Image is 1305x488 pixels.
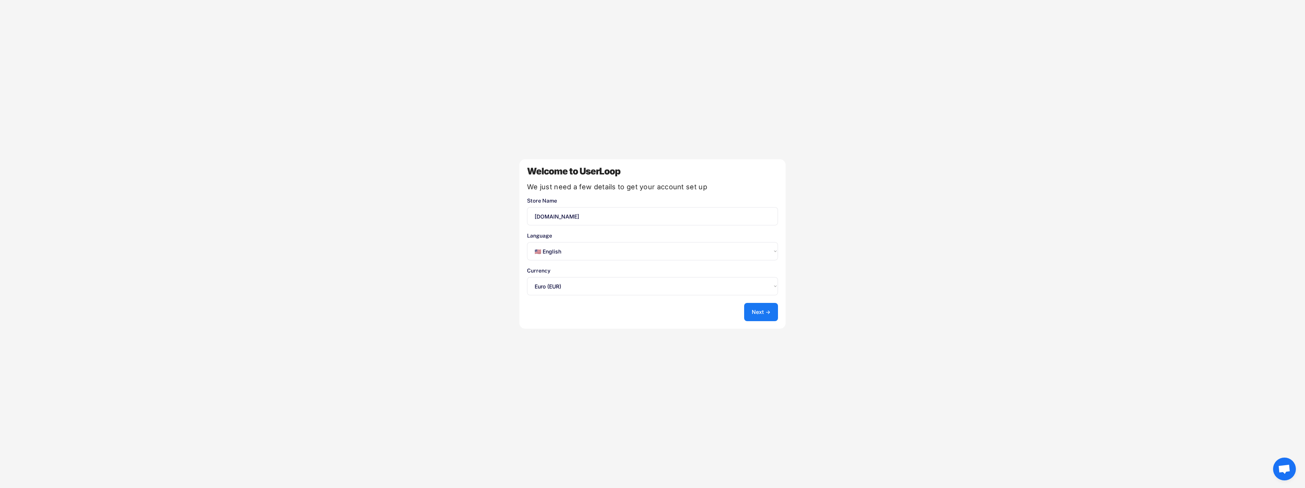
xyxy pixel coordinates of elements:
[527,184,778,190] div: We just need a few details to get your account set up
[527,268,778,273] div: Currency
[527,198,778,203] div: Store Name
[527,233,778,238] div: Language
[1273,458,1296,480] div: Chat öffnen
[744,303,778,321] button: Next →
[527,167,778,176] div: Welcome to UserLoop
[527,207,778,225] input: You store's name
